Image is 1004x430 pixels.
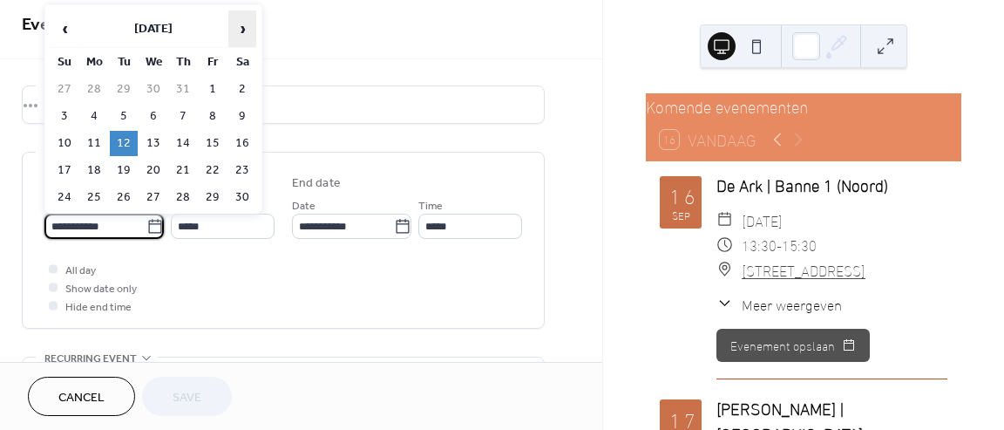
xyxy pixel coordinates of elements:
button: Cancel [28,377,135,416]
th: Sa [228,50,256,75]
span: Date [292,197,315,215]
span: Cancel [58,389,105,407]
td: 4 [169,212,197,237]
td: 28 [80,77,108,102]
td: 24 [51,185,78,210]
div: 17 [669,408,692,429]
td: 3 [51,104,78,129]
td: 20 [139,158,167,183]
div: ​ [716,257,733,283]
span: Time [418,197,443,215]
div: sep [672,209,690,220]
div: ​ [716,232,733,257]
span: [DATE] [742,208,783,233]
th: Tu [110,50,138,75]
td: 31 [51,212,78,237]
td: 27 [139,185,167,210]
span: Show date only [65,280,137,298]
th: Su [51,50,78,75]
td: 1 [199,77,227,102]
th: Mo [80,50,108,75]
div: End date [292,174,341,193]
td: 5 [199,212,227,237]
div: Komende evenementen [646,93,961,119]
td: 9 [228,104,256,129]
td: 8 [199,104,227,129]
span: Recurring event [44,350,137,368]
div: 16 [669,184,692,205]
span: › [229,11,255,46]
button: Evenement opslaan [716,329,870,362]
td: 21 [169,158,197,183]
td: 12 [110,131,138,156]
td: 30 [228,185,256,210]
td: 7 [169,104,197,129]
span: 13:30 [742,232,777,257]
span: 15:30 [782,232,817,257]
span: ‹ [51,11,78,46]
td: 31 [169,77,197,102]
div: ​ [716,208,733,233]
td: 30 [139,77,167,102]
div: ​ [716,292,733,314]
th: We [139,50,167,75]
span: Hide end time [65,298,132,317]
td: 23 [228,158,256,183]
td: 29 [199,185,227,210]
td: 6 [139,104,167,129]
span: All day [65,262,96,280]
td: 26 [110,185,138,210]
td: 5 [110,104,138,129]
td: 14 [169,131,197,156]
a: Events [22,8,75,42]
td: 29 [110,77,138,102]
td: 22 [199,158,227,183]
td: 2 [228,77,256,102]
th: Fr [199,50,227,75]
td: 10 [51,131,78,156]
td: 19 [110,158,138,183]
th: Th [169,50,197,75]
div: ••• [23,86,544,123]
td: 3 [139,212,167,237]
td: 11 [80,131,108,156]
td: 16 [228,131,256,156]
span: Meer weergeven [742,292,842,314]
th: [DATE] [80,10,227,48]
td: 2 [110,212,138,237]
td: 6 [228,212,256,237]
a: [STREET_ADDRESS] [742,257,865,283]
td: 28 [169,185,197,210]
button: ​Meer weergeven [716,292,842,314]
td: 17 [51,158,78,183]
td: 1 [80,212,108,237]
td: 4 [80,104,108,129]
td: 18 [80,158,108,183]
td: 13 [139,131,167,156]
td: 25 [80,185,108,210]
td: 27 [51,77,78,102]
span: - [777,232,782,257]
div: De Ark | Banne 1 (Noord) [716,172,947,197]
td: 15 [199,131,227,156]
